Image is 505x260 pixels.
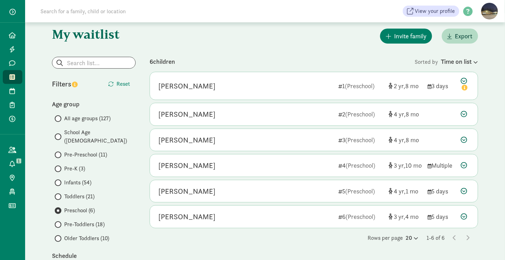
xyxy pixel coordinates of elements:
[406,110,419,118] span: 8
[52,57,135,68] input: Search list...
[158,186,216,197] div: Kendra Jones
[345,110,375,118] span: (Preschool)
[52,99,136,109] div: Age group
[3,157,22,171] a: 1
[158,135,216,146] div: Penelope Barnes
[403,6,459,17] a: View your profile
[158,211,216,222] div: Roman Freedman
[380,29,432,44] button: Invite family
[64,128,136,145] span: School Age ([DEMOGRAPHIC_DATA])
[338,81,383,91] div: 1
[150,57,415,66] div: 6 children
[389,161,422,170] div: [object Object]
[150,234,478,242] div: Rows per page 1-6 of 6
[64,165,85,173] span: Pre-K (3)
[394,136,406,144] span: 4
[394,31,427,41] span: Invite family
[345,82,375,90] span: (Preschool)
[64,220,105,229] span: Pre-Toddlers (18)
[389,212,422,221] div: [object Object]
[415,57,478,66] div: Sorted by
[405,161,422,169] span: 10
[36,4,232,18] input: Search for a family, child or location
[415,7,455,15] span: View your profile
[338,109,383,119] div: 2
[389,109,422,119] div: [object Object]
[346,213,375,221] span: (Preschool)
[116,80,130,88] span: Reset
[158,160,216,171] div: Henry Sauter
[441,57,478,66] div: Time on list
[346,161,375,169] span: (Preschool)
[455,31,473,41] span: Export
[103,77,136,91] button: Reset
[52,27,136,41] h1: My waitlist
[406,234,418,242] div: 20
[345,136,375,144] span: (Preschool)
[64,114,111,123] span: All age groups (127)
[338,135,383,145] div: 3
[394,213,405,221] span: 3
[406,187,418,195] span: 1
[428,212,455,221] div: 5 days
[16,159,21,163] span: 1
[442,29,478,44] button: Export
[394,161,405,169] span: 3
[64,192,95,201] span: Toddlers (21)
[52,79,94,89] div: Filters
[394,187,406,195] span: 4
[428,81,455,91] div: 3 days
[394,110,406,118] span: 4
[338,161,383,170] div: 4
[64,206,95,215] span: Preschool (6)
[389,135,422,145] div: [object Object]
[405,82,419,90] span: 8
[470,227,505,260] iframe: Chat Widget
[64,178,91,187] span: Infants (54)
[338,186,383,196] div: 5
[405,213,419,221] span: 4
[389,186,422,196] div: [object Object]
[64,151,107,159] span: Pre-Preschool (11)
[158,81,216,92] div: Audrey Marfo
[338,212,383,221] div: 6
[389,81,422,91] div: [object Object]
[64,234,109,243] span: Older Toddlers (10)
[158,109,216,120] div: Ava Barnes
[428,186,455,196] div: 5 days
[428,161,455,170] div: Multiple
[406,136,419,144] span: 8
[394,82,405,90] span: 2
[345,187,375,195] span: (Preschool)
